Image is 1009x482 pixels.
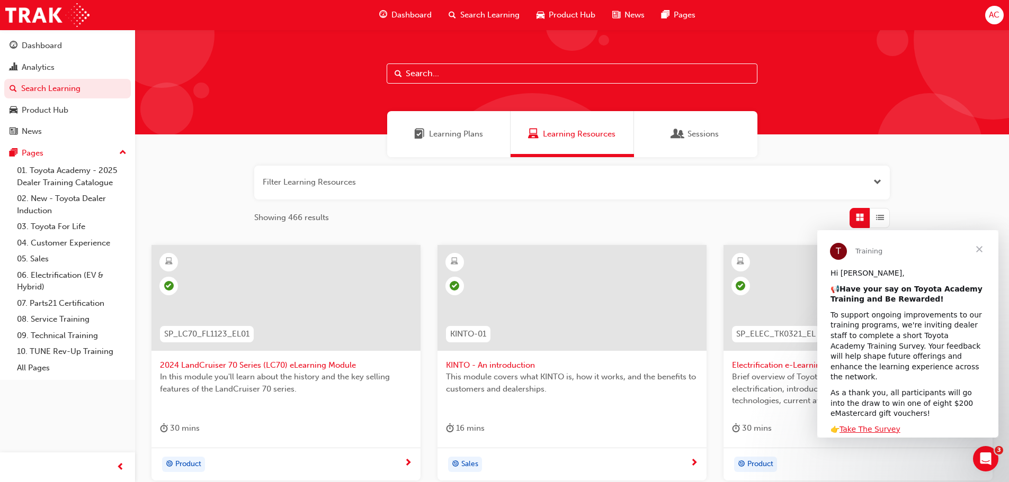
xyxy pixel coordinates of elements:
[736,328,816,340] span: SP_ELEC_TK0321_EL
[119,146,127,160] span: up-icon
[10,149,17,158] span: pages-icon
[673,128,683,140] span: Sessions
[160,359,412,371] span: 2024 LandCruiser 70 Series (LC70) eLearning Module
[528,128,539,140] span: Learning Resources
[4,79,131,98] a: Search Learning
[387,63,757,84] input: Search...
[732,371,984,407] span: Brief overview of Toyota’s thinking way and approach on electrification, introduction of [DATE] e...
[732,359,984,371] span: Electrification e-Learning module
[4,143,131,163] button: Pages
[13,295,131,312] a: 07. Parts21 Certification
[995,446,1003,454] span: 3
[452,458,459,471] span: target-icon
[973,446,998,471] iframe: Intercom live chat
[460,9,520,21] span: Search Learning
[449,8,456,22] span: search-icon
[4,101,131,120] a: Product Hub
[165,255,173,269] span: learningResourceType_ELEARNING-icon
[549,9,595,21] span: Product Hub
[461,458,478,470] span: Sales
[164,281,174,290] span: learningRecordVerb_PASS-icon
[873,176,881,188] button: Open the filter
[747,458,773,470] span: Product
[10,63,17,72] span: chart-icon
[164,328,249,340] span: SP_LC70_FL1123_EL01
[653,4,704,26] a: pages-iconPages
[371,4,440,26] a: guage-iconDashboard
[391,9,432,21] span: Dashboard
[446,359,698,371] span: KINTO - An introduction
[440,4,528,26] a: search-iconSearch Learning
[537,8,544,22] span: car-icon
[737,255,744,269] span: learningResourceType_ELEARNING-icon
[10,41,17,51] span: guage-icon
[175,458,201,470] span: Product
[662,8,669,22] span: pages-icon
[160,371,412,395] span: In this module you'll learn about the history and the key selling features of the LandCruiser 70 ...
[379,8,387,22] span: guage-icon
[395,68,402,80] span: Search
[446,422,485,435] div: 16 mins
[160,422,168,435] span: duration-icon
[10,106,17,115] span: car-icon
[817,230,998,438] iframe: Intercom live chat message
[446,422,454,435] span: duration-icon
[624,9,645,21] span: News
[429,128,483,140] span: Learning Plans
[511,111,634,157] a: Learning ResourcesLearning Resources
[876,212,884,224] span: List
[738,458,745,471] span: target-icon
[687,128,719,140] span: Sessions
[13,235,131,251] a: 04. Customer Experience
[4,58,131,77] a: Analytics
[446,371,698,395] span: This module covers what KINTO is, how it works, and the benefits to customers and dealerships.
[13,360,131,376] a: All Pages
[989,9,999,21] span: AC
[543,128,615,140] span: Learning Resources
[22,125,42,138] div: News
[13,251,131,267] a: 05. Sales
[22,40,62,52] div: Dashboard
[414,128,425,140] span: Learning Plans
[22,147,43,159] div: Pages
[528,4,604,26] a: car-iconProduct Hub
[732,422,772,435] div: 30 mins
[166,458,173,471] span: target-icon
[856,212,864,224] span: Grid
[450,281,459,290] span: learningRecordVerb_PASS-icon
[604,4,653,26] a: news-iconNews
[13,343,131,360] a: 10. TUNE Rev-Up Training
[13,190,131,219] a: 02. New - Toyota Dealer Induction
[4,34,131,143] button: DashboardAnalyticsSearch LearningProduct HubNews
[634,111,757,157] a: SessionsSessions
[387,111,511,157] a: Learning PlansLearning Plans
[674,9,695,21] span: Pages
[404,459,412,468] span: next-icon
[13,311,131,328] a: 08. Service Training
[437,245,707,481] a: KINTO-01KINTO - An introductionThis module covers what KINTO is, how it works, and the benefits t...
[4,122,131,141] a: News
[160,422,200,435] div: 30 mins
[13,328,131,344] a: 09. Technical Training
[10,84,17,94] span: search-icon
[254,212,329,224] span: Showing 466 results
[690,459,698,468] span: next-icon
[5,3,90,27] img: Trak
[13,162,131,190] a: 01. Toyota Academy - 2025 Dealer Training Catalogue
[151,245,421,481] a: SP_LC70_FL1123_EL012024 LandCruiser 70 Series (LC70) eLearning ModuleIn this module you'll learn ...
[450,328,486,340] span: KINTO-01
[732,422,740,435] span: duration-icon
[451,255,458,269] span: learningResourceType_ELEARNING-icon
